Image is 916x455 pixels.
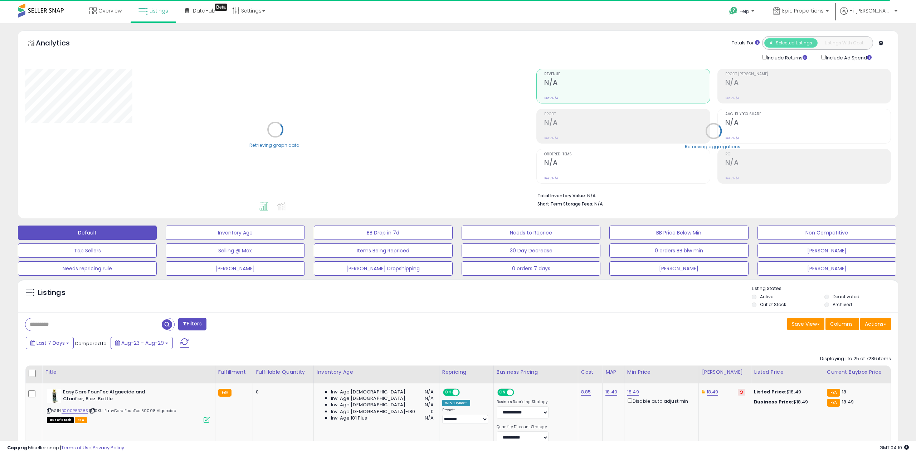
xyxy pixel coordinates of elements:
button: Items Being Repriced [314,243,453,258]
div: Tooltip anchor [215,4,227,11]
button: 0 orders 7 days [462,261,600,276]
a: Help [723,1,761,23]
button: All Selected Listings [764,38,818,48]
span: Listings [150,7,168,14]
button: [PERSON_NAME] [757,243,896,258]
button: Selling @ Max [166,243,304,258]
button: [PERSON_NAME] [757,261,896,276]
h5: Analytics [36,38,84,50]
button: 30 Day Decrease [462,243,600,258]
button: BB Drop in 7d [314,226,453,240]
strong: Copyright [7,444,33,451]
i: Get Help [729,6,738,15]
div: Retrieving aggregations.. [685,143,742,150]
div: Retrieving graph data.. [249,142,302,148]
div: Include Ad Spend [816,53,883,62]
button: BB Price Below Min [609,226,748,240]
button: Needs repricing rule [18,261,157,276]
button: Inventory Age [166,226,304,240]
span: Overview [98,7,122,14]
button: Non Competitive [757,226,896,240]
button: [PERSON_NAME] Dropshipping [314,261,453,276]
button: Needs to Reprice [462,226,600,240]
button: [PERSON_NAME] [609,261,748,276]
span: Epic Proportions [782,7,824,14]
span: DataHub [193,7,215,14]
button: Top Sellers [18,243,157,258]
div: seller snap | | [7,445,124,451]
button: Listings With Cost [817,38,871,48]
span: Help [740,8,749,14]
button: [PERSON_NAME] [166,261,304,276]
span: Hi [PERSON_NAME] [849,7,892,14]
button: Default [18,226,157,240]
div: Include Returns [757,53,816,62]
div: Totals For [732,40,760,47]
a: Hi [PERSON_NAME] [840,7,897,23]
button: 0 orders BB blw min [609,243,748,258]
